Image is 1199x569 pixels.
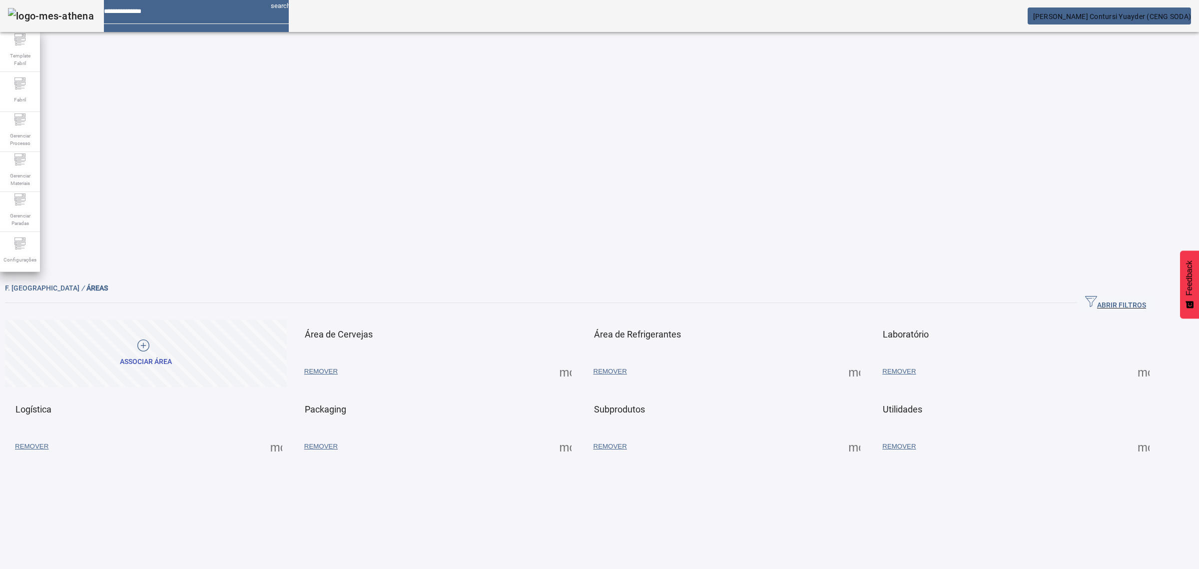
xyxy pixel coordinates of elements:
button: ABRIR FILTROS [1077,294,1154,312]
button: Mais [267,437,285,455]
button: REMOVER [10,437,53,455]
span: REMOVER [594,366,627,376]
button: REMOVER [877,362,921,380]
span: REMOVER [882,366,916,376]
img: logo-mes-athena [8,8,94,24]
span: Utilidades [883,404,922,414]
button: Mais [557,437,575,455]
button: REMOVER [299,437,343,455]
button: REMOVER [877,437,921,455]
span: REMOVER [882,441,916,451]
span: REMOVER [15,441,48,451]
span: Área de Cervejas [305,329,373,339]
button: REMOVER [589,437,632,455]
span: Gerenciar Materiais [5,169,35,190]
span: REMOVER [304,366,338,376]
button: Feedback - Mostrar pesquisa [1180,250,1199,318]
span: Logística [15,404,51,414]
span: F. [GEOGRAPHIC_DATA] [5,284,86,292]
span: Gerenciar Paradas [5,209,35,230]
span: Fabril [11,93,29,106]
span: Subprodutos [594,404,645,414]
button: REMOVER [589,362,632,380]
span: ABRIR FILTROS [1085,295,1146,310]
span: Template Fabril [5,49,35,70]
span: ÁREAS [86,284,108,292]
button: REMOVER [299,362,343,380]
button: Associar área [5,319,287,387]
span: REMOVER [304,441,338,451]
span: [PERSON_NAME] Contursi Yuayder (CENG SODA) [1033,12,1192,20]
span: Configurações [0,253,39,266]
button: Mais [845,437,863,455]
button: Mais [1135,362,1153,380]
span: Packaging [305,404,346,414]
button: Mais [557,362,575,380]
div: Associar área [120,357,172,367]
span: Feedback [1185,260,1194,295]
em: / [81,284,84,292]
span: Laboratório [883,329,929,339]
span: Gerenciar Processo [5,129,35,150]
span: REMOVER [594,441,627,451]
button: Mais [845,362,863,380]
button: Mais [1135,437,1153,455]
span: Área de Refrigerantes [594,329,681,339]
